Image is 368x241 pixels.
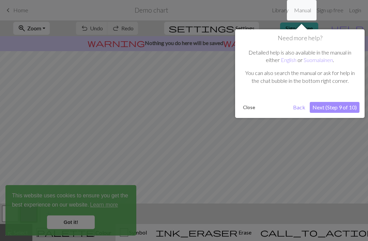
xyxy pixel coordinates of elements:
[310,102,359,113] button: Next (Step 9 of 10)
[240,102,258,112] button: Close
[235,29,365,118] div: Need more help?
[240,34,359,42] h1: Need more help?
[304,57,333,63] a: Suomalainen
[244,49,356,64] p: Detailed help is also available in the manual in either or .
[281,57,296,63] a: English
[244,69,356,85] p: You can also search the manual or ask for help in the chat bubble in the bottom right corner.
[290,102,308,113] button: Back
